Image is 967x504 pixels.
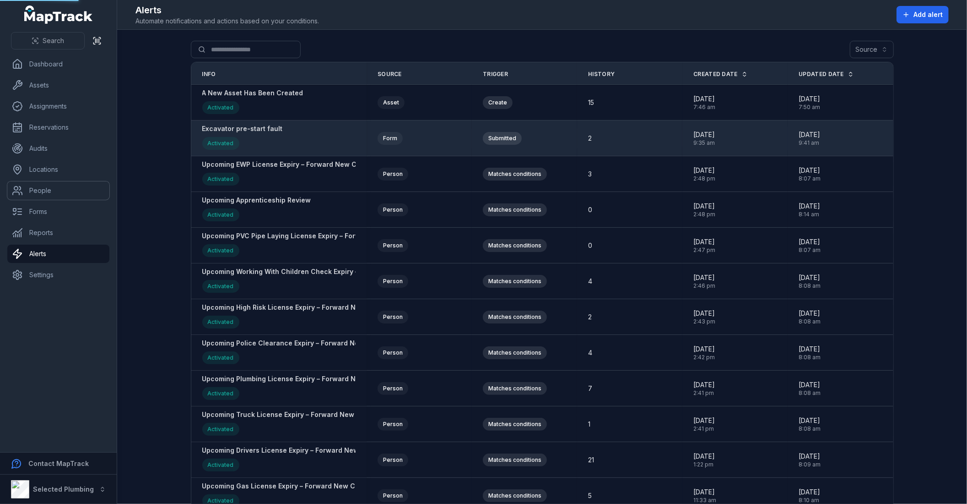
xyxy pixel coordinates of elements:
div: Person [378,275,408,288]
span: 2 [588,134,592,143]
span: [DATE] [799,309,821,318]
a: Locations [7,160,109,179]
a: Audits [7,139,109,158]
strong: Upcoming High Risk License Expiry – Forward New Copy To [EMAIL_ADDRESS][DOMAIN_NAME] (Front & Bac... [202,303,627,312]
strong: Upcoming Apprenticeship Review [202,196,311,205]
time: 9/11/2025, 8:07:42 AM [799,237,821,254]
a: Upcoming Truck License Expiry – Forward New Copy To [EMAIL_ADDRESS][DOMAIN_NAME] (Front & Back se... [202,410,616,438]
time: 8/18/2025, 2:46:07 PM [693,273,715,290]
strong: Upcoming Plumbing License Expiry – Forward New Copy To [EMAIL_ADDRESS][DOMAIN_NAME] (Front & Back... [202,374,627,383]
span: 21 [588,455,594,465]
span: [DATE] [693,380,715,389]
div: Activated [202,244,239,257]
a: Upcoming PVC Pipe Laying License Expiry – Forward New Copy To [EMAIL_ADDRESS][DOMAIN_NAME] (Front... [202,231,649,259]
span: [DATE] [799,130,820,139]
strong: Upcoming EWP License Expiry – Forward New Copy To [EMAIL_ADDRESS][DOMAIN_NAME] (Front & Back sepa... [202,160,611,169]
span: [DATE] [799,94,820,104]
span: [DATE] [799,488,820,497]
div: Activated [202,423,239,436]
a: Assignments [7,97,109,115]
div: Submitted [483,132,522,145]
span: 4 [588,348,592,357]
span: [DATE] [799,273,821,282]
span: 1:22 pm [693,461,715,468]
div: Person [378,239,408,252]
span: 9:35 am [693,139,715,147]
h2: Alerts [135,4,319,16]
time: 8/20/2025, 9:35:07 AM [693,130,715,147]
span: 2:48 pm [693,175,715,182]
div: Matches conditions [483,275,547,288]
time: 8/18/2025, 1:22:30 PM [693,452,715,468]
span: [DATE] [693,452,715,461]
span: 7:46 am [693,104,715,111]
time: 8/18/2025, 2:41:05 PM [693,416,715,433]
strong: Selected Plumbing [33,485,94,493]
div: Matches conditions [483,418,547,431]
strong: Upcoming PVC Pipe Laying License Expiry – Forward New Copy To [EMAIL_ADDRESS][DOMAIN_NAME] (Front... [202,231,649,241]
button: Source [850,41,894,58]
div: Person [378,454,408,466]
a: Upcoming Police Clearance Expiry – Forward New Copy To [EMAIL_ADDRESS][DOMAIN_NAME] (Front & Back... [202,339,626,367]
span: [DATE] [799,345,821,354]
a: Upcoming Working With Children Check Expiry – Forward New Copy To [EMAIL_ADDRESS][DOMAIN_NAME] (F... [202,267,665,295]
span: [DATE] [693,130,715,139]
time: 9/11/2025, 8:08:12 AM [799,273,821,290]
div: Activated [202,173,239,186]
span: [DATE] [693,166,715,175]
span: [DATE] [693,309,715,318]
span: Source [378,71,402,78]
div: Create [483,96,513,109]
div: Activated [202,137,239,150]
span: [DATE] [693,416,715,425]
span: [DATE] [693,488,716,497]
time: 8/21/2025, 7:50:02 AM [799,94,820,111]
strong: Contact MapTrack [28,460,89,467]
span: 8:08 am [799,389,821,397]
span: [DATE] [799,202,820,211]
span: 2:43 pm [693,318,715,325]
time: 8/20/2025, 9:41:10 AM [799,130,820,147]
span: 3 [588,170,592,179]
div: Matches conditions [483,489,547,502]
a: Reservations [7,118,109,137]
span: 9:41 am [799,139,820,147]
span: Automate notifications and actions based on your conditions. [135,16,319,26]
time: 9/11/2025, 8:08:56 AM [799,416,821,433]
span: 2:41 pm [693,389,715,397]
span: 8:08 am [799,282,821,290]
span: Add alert [913,10,943,19]
div: Person [378,418,408,431]
span: Trigger [483,71,508,78]
div: Person [378,346,408,359]
button: Search [11,32,85,49]
span: 5 [588,491,592,500]
a: Created Date [693,71,748,78]
span: Info [202,71,216,78]
span: 2:48 pm [693,211,715,218]
a: Settings [7,266,109,284]
span: 8:09 am [799,461,821,468]
div: Activated [202,280,239,293]
div: Activated [202,387,239,400]
time: 9/11/2025, 8:08:23 AM [799,309,821,325]
div: Matches conditions [483,168,547,181]
div: Matches conditions [483,382,547,395]
span: [DATE] [693,202,715,211]
strong: Excavator pre-start fault [202,124,283,133]
span: 2:41 pm [693,425,715,433]
time: 9/11/2025, 8:10:06 AM [799,488,820,504]
div: Person [378,168,408,181]
div: Matches conditions [483,203,547,216]
time: 9/11/2025, 8:08:45 AM [799,380,821,397]
div: Asset [378,96,405,109]
a: People [7,181,109,200]
a: Updated Date [799,71,854,78]
span: 0 [588,205,592,214]
time: 8/18/2025, 2:48:20 PM [693,202,715,218]
span: 2:47 pm [693,247,715,254]
span: 2:42 pm [693,354,715,361]
div: Matches conditions [483,346,547,359]
span: [DATE] [693,94,715,104]
span: 11:33 am [693,497,716,504]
